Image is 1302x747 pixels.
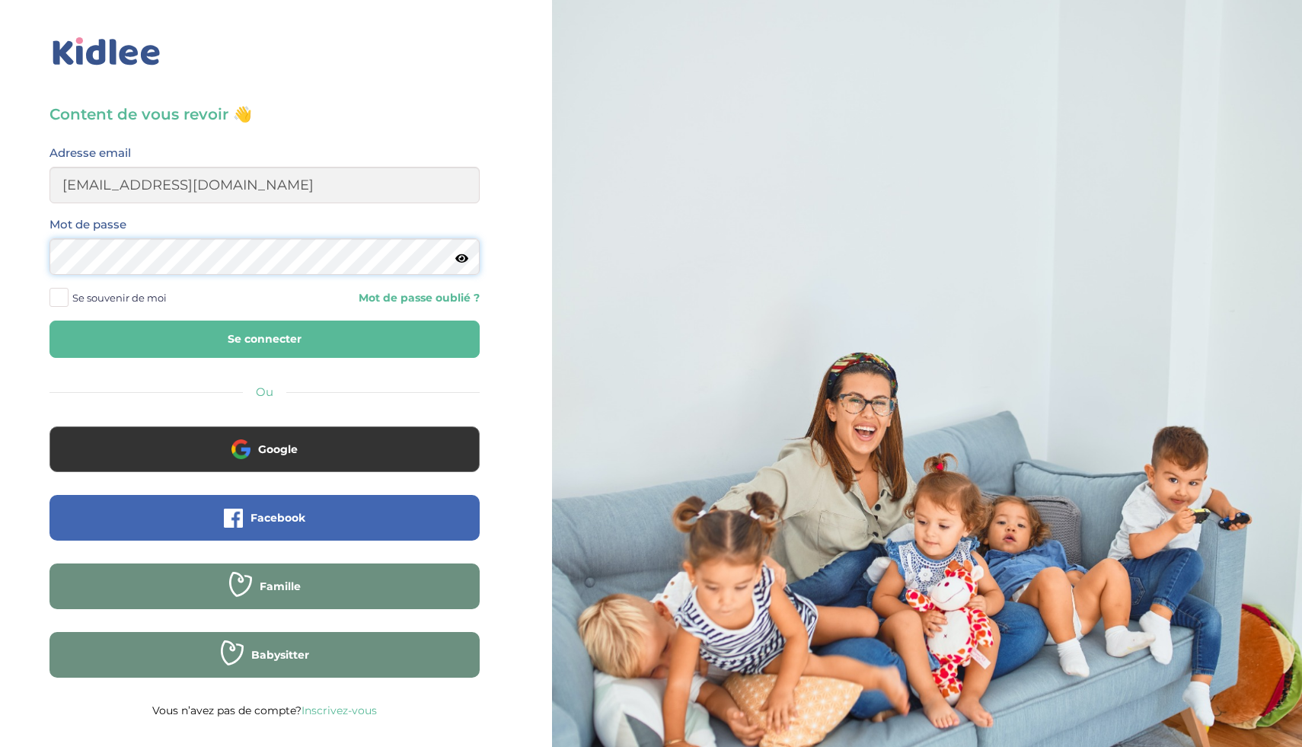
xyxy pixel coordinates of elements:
[276,291,480,305] a: Mot de passe oublié ?
[72,288,167,308] span: Se souvenir de moi
[251,647,309,662] span: Babysitter
[302,704,377,717] a: Inscrivez-vous
[49,104,480,125] h3: Content de vous revoir 👋
[49,34,164,69] img: logo_kidlee_bleu
[251,510,305,525] span: Facebook
[49,143,131,163] label: Adresse email
[49,452,480,467] a: Google
[49,495,480,541] button: Facebook
[49,658,480,672] a: Babysitter
[49,563,480,609] button: Famille
[260,579,301,594] span: Famille
[49,589,480,604] a: Famille
[49,321,480,358] button: Se connecter
[256,385,273,399] span: Ou
[231,439,251,458] img: google.png
[49,215,126,235] label: Mot de passe
[49,632,480,678] button: Babysitter
[49,521,480,535] a: Facebook
[224,509,243,528] img: facebook.png
[49,167,480,203] input: Email
[49,426,480,472] button: Google
[49,701,480,720] p: Vous n’avez pas de compte?
[258,442,298,457] span: Google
